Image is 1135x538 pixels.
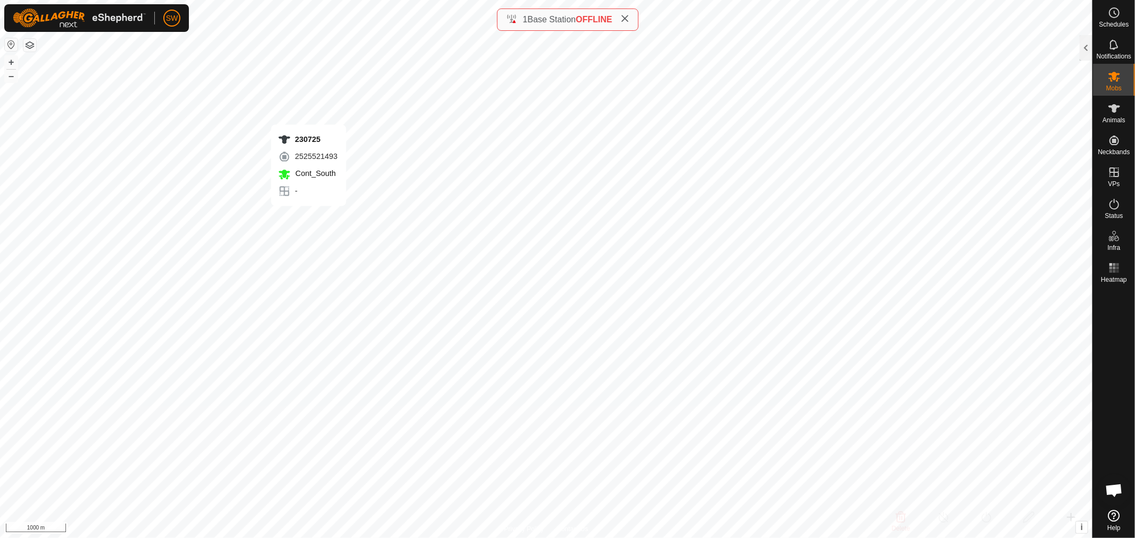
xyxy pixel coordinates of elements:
[1108,181,1120,187] span: VPs
[1107,245,1120,251] span: Infra
[557,524,588,534] a: Contact Us
[1076,522,1088,533] button: i
[5,56,18,69] button: +
[1097,53,1131,60] span: Notifications
[504,524,544,534] a: Privacy Policy
[1106,85,1122,91] span: Mobs
[1101,276,1127,283] span: Heatmap
[5,70,18,82] button: –
[1081,523,1083,532] span: i
[1098,149,1130,155] span: Neckbands
[293,169,336,178] span: Cont_South
[1103,117,1125,123] span: Animals
[166,13,178,24] span: SW
[523,15,527,24] span: 1
[23,39,36,52] button: Map Layers
[1099,21,1129,28] span: Schedules
[278,185,337,198] div: -
[1105,213,1123,219] span: Status
[1098,474,1130,506] div: Open chat
[1107,525,1121,531] span: Help
[576,15,612,24] span: OFFLINE
[5,38,18,51] button: Reset Map
[278,150,337,163] div: 2525521493
[13,9,146,28] img: Gallagher Logo
[1093,506,1135,535] a: Help
[527,15,576,24] span: Base Station
[278,133,337,146] div: 230725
